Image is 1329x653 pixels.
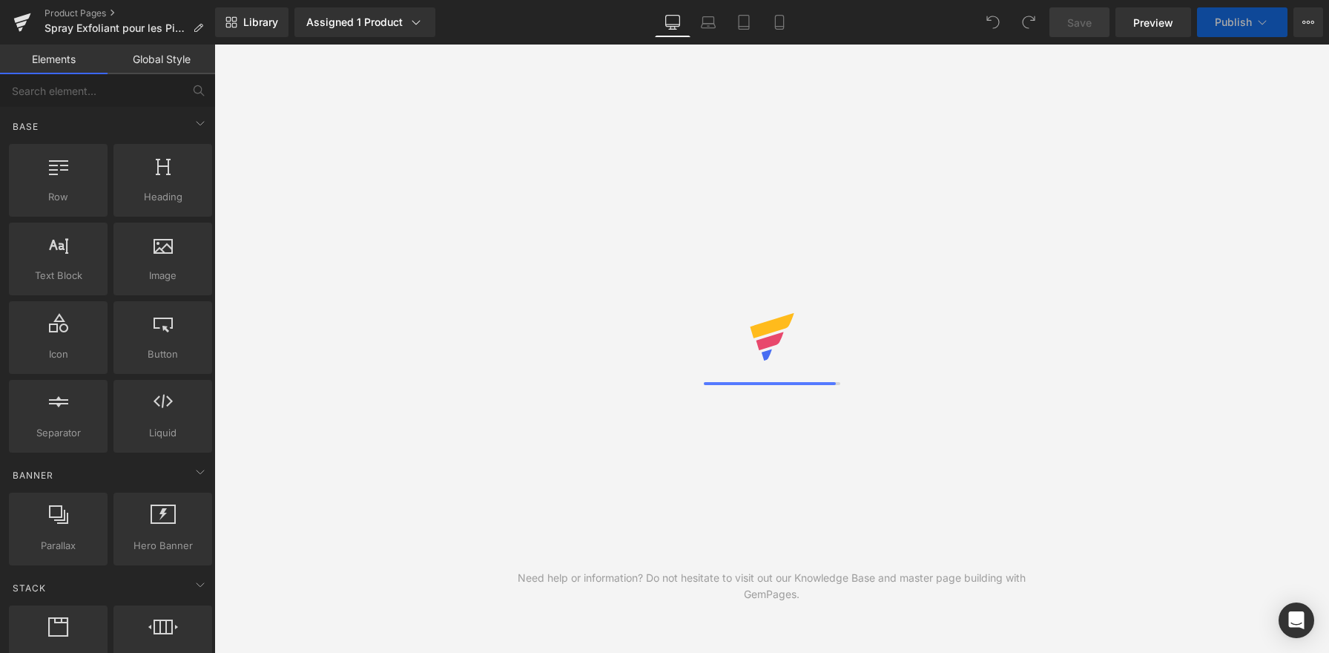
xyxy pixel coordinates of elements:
span: Library [243,16,278,29]
button: Undo [978,7,1008,37]
div: Assigned 1 Product [306,15,423,30]
span: Parallax [13,538,103,554]
span: Image [118,268,208,283]
span: Spray Exfoliant pour les Pieds [44,22,187,34]
span: Row [13,189,103,205]
span: Hero Banner [118,538,208,554]
span: Icon [13,347,103,362]
span: Liquid [118,425,208,441]
span: Stack [11,581,47,595]
a: Tablet [726,7,762,37]
span: Banner [11,468,55,482]
span: Button [118,347,208,362]
span: Save [1067,15,1092,30]
a: Desktop [655,7,690,37]
a: Product Pages [44,7,215,19]
a: Preview [1115,7,1191,37]
div: Need help or information? Do not hesitate to visit out our Knowledge Base and master page buildin... [493,570,1051,603]
span: Text Block [13,268,103,283]
button: Redo [1014,7,1043,37]
span: Heading [118,189,208,205]
span: Publish [1215,16,1252,28]
a: Global Style [108,45,215,74]
a: Laptop [690,7,726,37]
span: Preview [1133,15,1173,30]
span: Separator [13,425,103,441]
span: Base [11,119,40,134]
div: Open Intercom Messenger [1279,603,1314,638]
button: Publish [1197,7,1287,37]
a: New Library [215,7,288,37]
a: Mobile [762,7,797,37]
button: More [1293,7,1323,37]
